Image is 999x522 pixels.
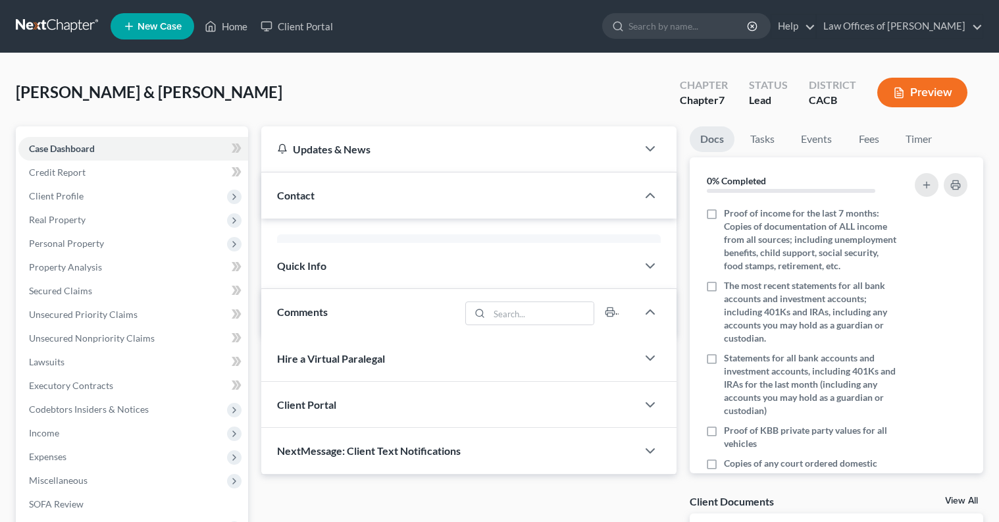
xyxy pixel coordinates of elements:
span: Lawsuits [29,356,64,367]
a: View All [945,496,978,506]
a: Unsecured Nonpriority Claims [18,326,248,350]
span: Codebtors Insiders & Notices [29,404,149,415]
span: 7 [719,93,725,106]
a: Home [198,14,254,38]
span: SOFA Review [29,498,84,509]
span: Comments [277,305,328,318]
span: Unsecured Priority Claims [29,309,138,320]
span: Credit Report [29,167,86,178]
div: Chapter [680,78,728,93]
span: Hire a Virtual Paralegal [277,352,385,365]
strong: 0% Completed [707,175,766,186]
a: Fees [848,126,890,152]
span: Unsecured Nonpriority Claims [29,332,155,344]
span: Case Dashboard [29,143,95,154]
a: Help [771,14,815,38]
span: Income [29,427,59,438]
div: Status [749,78,788,93]
div: Chapter [680,93,728,108]
span: Quick Info [277,259,326,272]
span: Personal Property [29,238,104,249]
span: NextMessage: Client Text Notifications [277,444,461,457]
button: Preview [877,78,967,107]
div: CACB [809,93,856,108]
a: Credit Report [18,161,248,184]
a: Unsecured Priority Claims [18,303,248,326]
span: Proof of KBB private party values for all vehicles [724,424,898,450]
a: SOFA Review [18,492,248,516]
a: Lawsuits [18,350,248,374]
a: Client Portal [254,14,340,38]
span: Statements for all bank accounts and investment accounts, including 401Ks and IRAs for the last m... [724,352,898,417]
span: [PERSON_NAME] & [PERSON_NAME] [16,82,282,101]
a: Executory Contracts [18,374,248,398]
span: Client Profile [29,190,84,201]
span: Miscellaneous [29,475,88,486]
span: Secured Claims [29,285,92,296]
input: Search by name... [628,14,749,38]
div: District [809,78,856,93]
a: Timer [895,126,942,152]
div: Client Documents [690,494,774,508]
a: Docs [690,126,734,152]
span: Proof of income for the last 7 months: Copies of documentation of ALL income from all sources; in... [724,207,898,273]
a: Secured Claims [18,279,248,303]
span: Property Analysis [29,261,102,273]
span: Contact [277,189,315,201]
a: Property Analysis [18,255,248,279]
span: Copies of any court ordered domestic support & divorce property settlement agreements [724,457,898,496]
div: Updates & News [277,142,622,156]
span: Expenses [29,451,66,462]
a: Case Dashboard [18,137,248,161]
span: New Case [138,22,182,32]
span: Executory Contracts [29,380,113,391]
div: Lead [749,93,788,108]
input: Search... [490,302,594,325]
a: Tasks [740,126,785,152]
a: Events [790,126,842,152]
span: Client Portal [277,398,336,411]
a: Law Offices of [PERSON_NAME] [817,14,983,38]
span: The most recent statements for all bank accounts and investment accounts; including 401Ks and IRA... [724,279,898,345]
span: Real Property [29,214,86,225]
